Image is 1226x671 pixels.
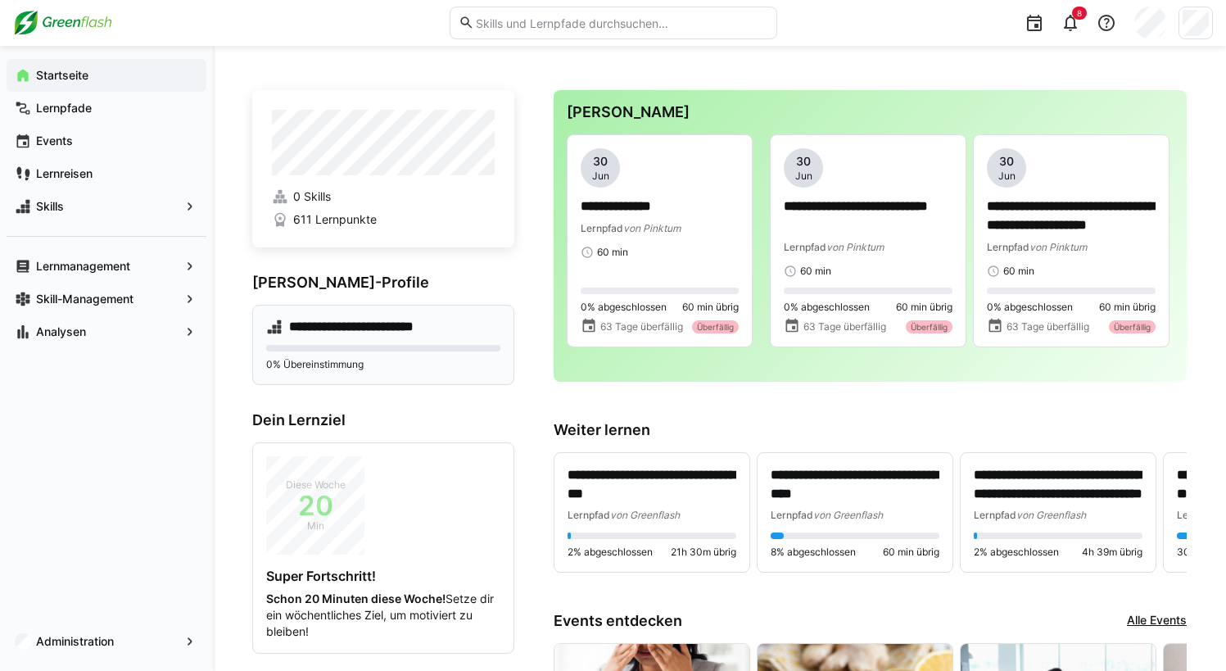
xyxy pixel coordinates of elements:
[593,153,608,170] span: 30
[293,211,377,228] span: 611 Lernpunkte
[1082,546,1142,559] span: 4h 39m übrig
[826,241,884,253] span: von Pinktum
[592,170,609,183] span: Jun
[597,246,628,259] span: 60 min
[252,274,514,292] h3: [PERSON_NAME]-Profile
[682,301,739,314] span: 60 min übrig
[266,568,500,584] h4: Super Fortschritt!
[581,301,667,314] span: 0% abgeschlossen
[1029,241,1087,253] span: von Pinktum
[998,170,1016,183] span: Jun
[568,509,610,521] span: Lernpfad
[974,509,1016,521] span: Lernpfad
[800,265,831,278] span: 60 min
[474,16,767,30] input: Skills und Lernpfade durchsuchen…
[554,612,682,630] h3: Events entdecken
[1077,8,1082,18] span: 8
[813,509,883,521] span: von Greenflash
[568,546,653,559] span: 2% abgeschlossen
[266,358,500,371] p: 0% Übereinstimmung
[600,320,683,333] span: 63 Tage überfällig
[581,222,623,234] span: Lernpfad
[671,546,736,559] span: 21h 30m übrig
[266,592,446,605] strong: Schon 20 Minuten diese Woche!
[266,591,500,640] p: Setze dir ein wöchentliches Ziel, um motiviert zu bleiben!
[1109,320,1156,333] div: Überfällig
[293,188,331,205] span: 0 Skills
[623,222,681,234] span: von Pinktum
[1016,509,1086,521] span: von Greenflash
[974,546,1059,559] span: 2% abgeschlossen
[795,170,812,183] span: Jun
[567,103,1174,121] h3: [PERSON_NAME]
[610,509,680,521] span: von Greenflash
[784,241,826,253] span: Lernpfad
[1003,265,1034,278] span: 60 min
[999,153,1014,170] span: 30
[906,320,952,333] div: Überfällig
[771,509,813,521] span: Lernpfad
[796,153,811,170] span: 30
[1177,509,1219,521] span: Lernpfad
[1007,320,1089,333] span: 63 Tage überfällig
[987,241,1029,253] span: Lernpfad
[896,301,952,314] span: 60 min übrig
[1127,612,1187,630] a: Alle Events
[803,320,886,333] span: 63 Tage überfällig
[771,546,856,559] span: 8% abgeschlossen
[272,188,495,205] a: 0 Skills
[1099,301,1156,314] span: 60 min übrig
[692,320,739,333] div: Überfällig
[784,301,870,314] span: 0% abgeschlossen
[987,301,1073,314] span: 0% abgeschlossen
[883,546,939,559] span: 60 min übrig
[554,421,1187,439] h3: Weiter lernen
[252,411,514,429] h3: Dein Lernziel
